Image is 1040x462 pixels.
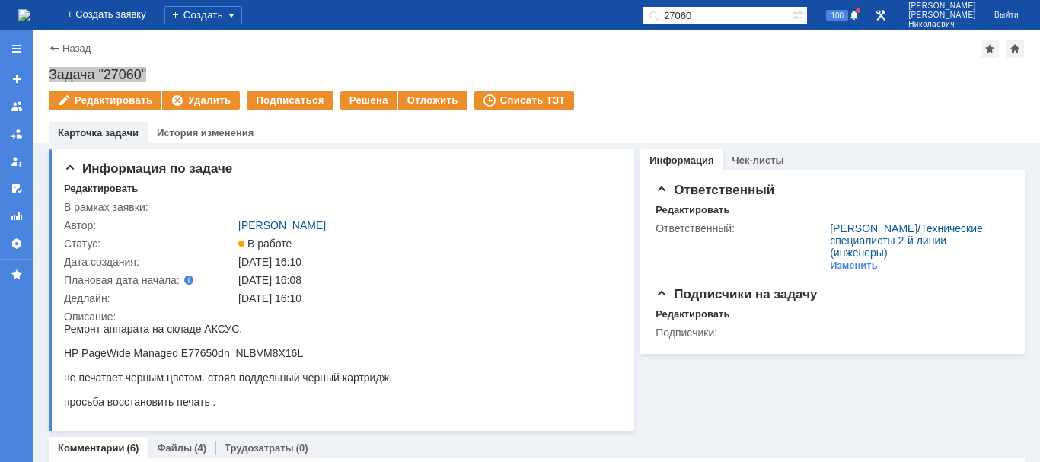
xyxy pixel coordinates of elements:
span: [PERSON_NAME] [908,11,976,20]
div: Сделать домашней страницей [1006,40,1024,58]
a: Чек-листы [732,155,784,166]
a: Заявки на командах [5,94,29,119]
a: Трудозатраты [225,442,294,454]
span: Расширенный поиск [792,7,807,21]
div: Создать [164,6,242,24]
div: Задача "27060" [49,67,1025,82]
a: История изменения [157,127,254,139]
a: Мои заявки [5,149,29,174]
div: Описание: [64,311,617,323]
div: Изменить [830,260,878,272]
a: Технические специалисты 2-й линии (инженеры) [830,222,983,259]
div: Дата создания: [64,256,235,268]
a: Перейти в интерфейс администратора [872,6,890,24]
div: Подписчики: [656,327,827,339]
a: Заявки в моей ответственности [5,122,29,146]
div: Плановая дата начала: [64,274,217,286]
a: Информация [649,155,713,166]
a: [PERSON_NAME] [830,222,917,234]
div: Редактировать [656,204,729,216]
div: [DATE] 16:10 [238,256,614,268]
div: Ответственный: [656,222,827,234]
div: Статус: [64,237,235,250]
a: Карточка задачи [58,127,139,139]
a: Мои согласования [5,177,29,201]
div: Редактировать [64,183,138,195]
div: (4) [194,442,206,454]
a: Перейти на домашнюю страницу [18,9,30,21]
span: Подписчики на задачу [656,287,817,301]
a: Отчеты [5,204,29,228]
div: [DATE] 16:08 [238,274,614,286]
div: Добавить в избранное [981,40,999,58]
a: Комментарии [58,442,125,454]
span: 100 [826,10,848,21]
span: [PERSON_NAME] [908,2,976,11]
div: [DATE] 16:10 [238,292,614,304]
span: Информация по задаче [64,161,232,176]
div: Дедлайн: [64,292,235,304]
div: (0) [296,442,308,454]
a: [PERSON_NAME] [238,219,326,231]
div: Автор: [64,219,235,231]
a: Настройки [5,231,29,256]
span: Николаевич [908,20,976,29]
a: Создать заявку [5,67,29,91]
img: logo [18,9,30,21]
div: В рамках заявки: [64,201,235,213]
div: Редактировать [656,308,729,320]
div: (6) [127,442,139,454]
div: / [830,222,1003,259]
a: Назад [62,43,91,54]
span: В работе [238,237,292,250]
a: Файлы [157,442,192,454]
span: Ответственный [656,183,774,197]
